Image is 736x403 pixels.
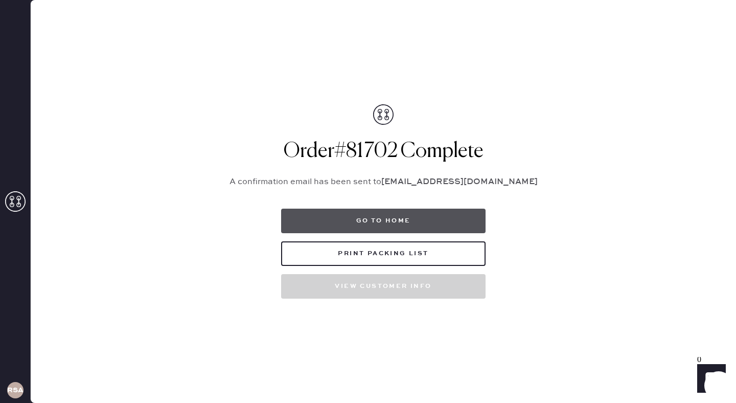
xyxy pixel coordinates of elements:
[217,139,549,164] h1: Order # 81702 Complete
[281,274,486,299] button: View customer info
[381,177,538,187] strong: [EMAIL_ADDRESS][DOMAIN_NAME]
[217,176,549,188] p: A confirmation email has been sent to
[687,357,731,401] iframe: Front Chat
[281,241,486,266] button: Print Packing List
[281,209,486,233] button: Go to home
[7,387,24,394] h3: RSA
